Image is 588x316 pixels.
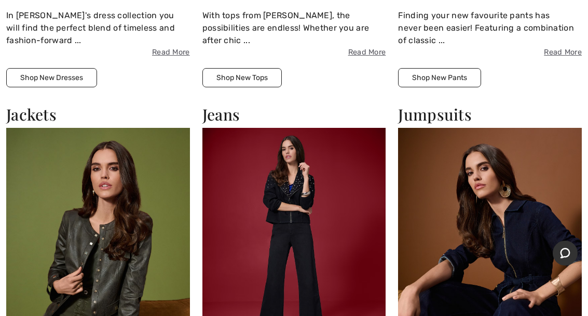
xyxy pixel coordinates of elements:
[6,105,190,124] h2: Jackets
[202,47,386,58] span: Read More
[202,9,386,58] div: With tops from [PERSON_NAME], the possibilities are endless! Whether you are after chic ...
[553,241,578,267] iframe: Opens a widget where you can chat to one of our agents
[6,47,190,58] span: Read More
[202,68,282,87] button: Shop New Tops
[6,68,97,87] button: Shop New Dresses
[398,47,582,58] span: Read More
[398,68,481,87] button: Shop New Pants
[202,105,386,124] h2: Jeans
[398,9,582,58] div: Finding your new favourite pants has never been easier! Featuring a combination of classic ...
[6,9,190,58] div: In [PERSON_NAME]'s dress collection you will find the perfect blend of timeless and fashion-forwa...
[398,105,582,124] h2: Jumpsuits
